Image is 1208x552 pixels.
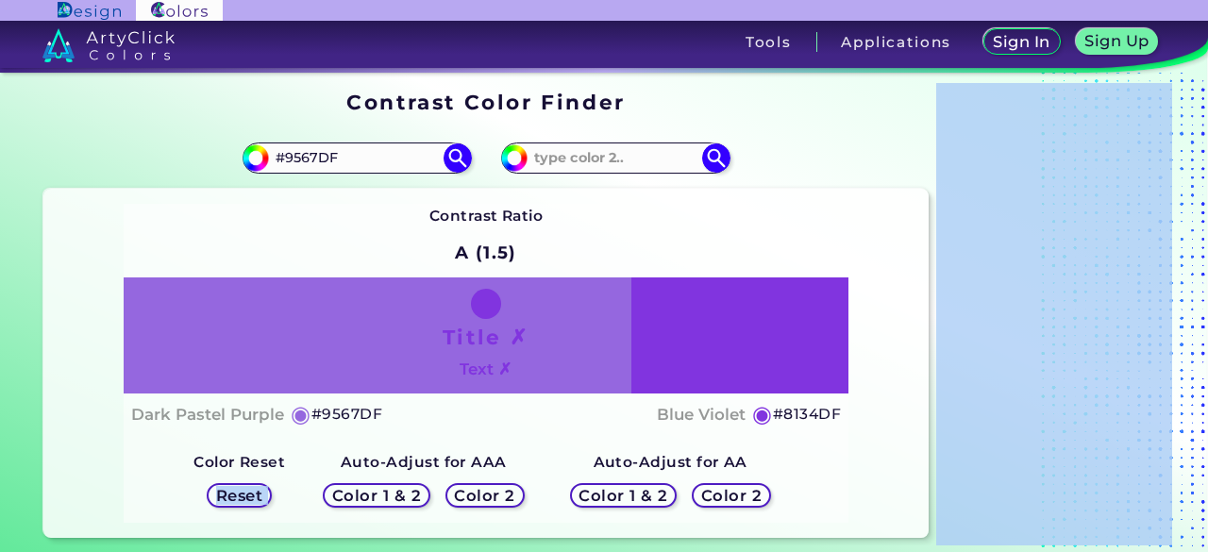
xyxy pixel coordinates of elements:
h1: Title ✗ [443,323,529,351]
h5: Color 2 [704,488,759,502]
a: Sign Up [1080,30,1154,54]
h5: Sign Up [1087,34,1146,48]
h5: Color 1 & 2 [336,488,416,502]
h4: Dark Pastel Purple [131,401,284,428]
h3: Applications [841,35,951,49]
img: ArtyClick Design logo [58,2,121,20]
h5: #9567DF [311,402,382,427]
h5: ◉ [752,403,773,426]
strong: Auto-Adjust for AAA [341,453,507,471]
strong: Auto-Adjust for AA [594,453,747,471]
strong: Color Reset [193,453,285,471]
img: icon search [702,143,730,172]
img: icon search [444,143,472,172]
h4: Text ✗ [460,356,512,383]
h5: Reset [218,488,260,502]
h4: Blue Violet [657,401,746,428]
img: logo_artyclick_colors_white.svg [42,28,176,62]
iframe: Advertisement [936,83,1172,545]
h5: ◉ [291,403,311,426]
h2: A (1.5) [446,232,525,274]
h5: Sign In [996,35,1048,49]
input: type color 2.. [528,145,703,171]
h5: Color 1 & 2 [583,488,663,502]
strong: Contrast Ratio [429,207,544,225]
a: Sign In [987,30,1057,54]
h5: Color 2 [458,488,512,502]
input: type color 1.. [269,145,445,171]
h5: #8134DF [773,402,841,427]
h1: Contrast Color Finder [346,88,625,116]
h3: Tools [746,35,792,49]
